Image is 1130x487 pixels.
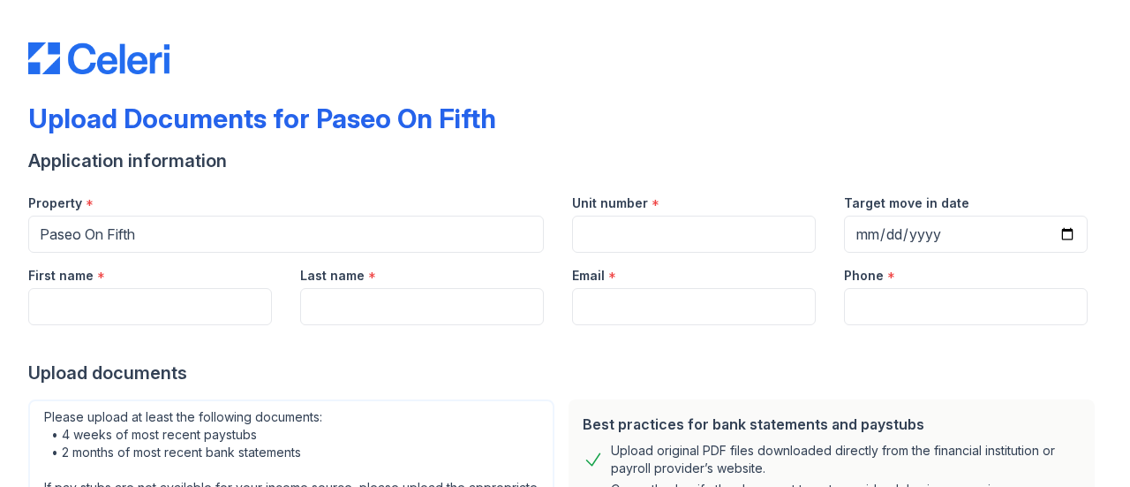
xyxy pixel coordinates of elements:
div: Upload documents [28,361,1102,385]
img: CE_Logo_Blue-a8612792a0a2168367f1c8372b55b34899dd931a85d93a1a3d3e32e68fde9ad4.png [28,42,169,74]
label: Unit number [572,194,648,212]
label: Target move in date [844,194,969,212]
label: Email [572,267,605,285]
label: Phone [844,267,884,285]
div: Best practices for bank statements and paystubs [583,414,1081,435]
label: Property [28,194,82,212]
label: First name [28,267,94,285]
label: Last name [300,267,365,285]
div: Application information [28,148,1102,173]
div: Upload original PDF files downloaded directly from the financial institution or payroll provider’... [611,442,1081,477]
div: Upload Documents for Paseo On Fifth [28,103,496,134]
